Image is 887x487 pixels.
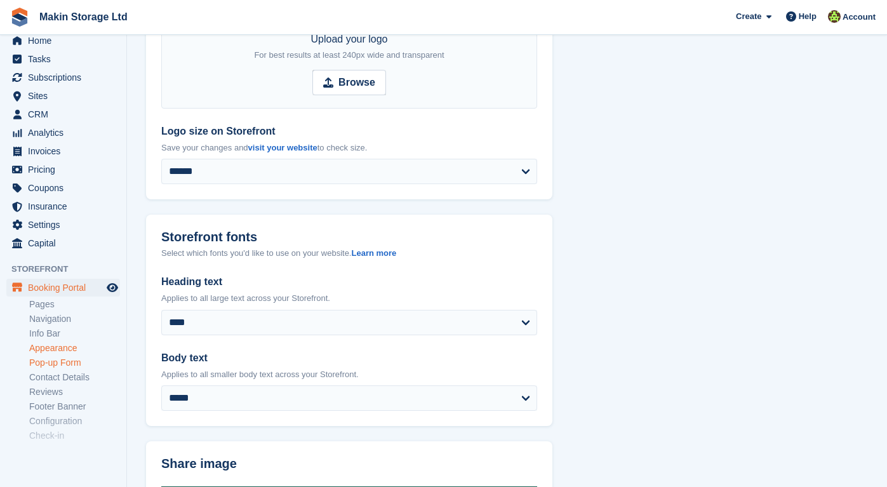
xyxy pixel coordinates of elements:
[6,179,120,197] a: menu
[28,216,104,234] span: Settings
[6,124,120,142] a: menu
[29,371,120,384] a: Contact Details
[29,328,120,340] a: Info Bar
[28,105,104,123] span: CRM
[28,279,104,297] span: Booking Portal
[28,50,104,68] span: Tasks
[254,50,444,60] span: For best results at least 240px wide and transparent
[6,279,120,297] a: menu
[29,430,120,442] a: Check-in
[161,350,537,366] label: Body text
[161,142,537,154] p: Save your changes and to check size.
[29,357,120,369] a: Pop-up Form
[6,69,120,86] a: menu
[6,32,120,50] a: menu
[28,69,104,86] span: Subscriptions
[161,274,537,290] label: Heading text
[843,11,876,23] span: Account
[6,87,120,105] a: menu
[161,247,537,260] div: Select which fonts you'd like to use on your website.
[338,75,375,90] strong: Browse
[28,142,104,160] span: Invoices
[29,313,120,325] a: Navigation
[6,50,120,68] a: menu
[28,179,104,197] span: Coupons
[312,70,386,95] input: Browse
[6,197,120,215] a: menu
[161,368,537,381] p: Applies to all smaller body text across your Storefront.
[6,161,120,178] a: menu
[828,10,841,23] img: Makin Storage Team
[34,6,133,27] a: Makin Storage Ltd
[161,292,537,305] p: Applies to all large text across your Storefront.
[29,298,120,310] a: Pages
[6,234,120,252] a: menu
[105,280,120,295] a: Preview store
[28,234,104,252] span: Capital
[10,8,29,27] img: stora-icon-8386f47178a22dfd0bd8f6a31ec36ba5ce8667c1dd55bd0f319d3a0aa187defe.svg
[161,457,537,471] h2: Share image
[6,105,120,123] a: menu
[28,32,104,50] span: Home
[29,386,120,398] a: Reviews
[736,10,761,23] span: Create
[161,124,537,139] label: Logo size on Storefront
[11,263,126,276] span: Storefront
[799,10,817,23] span: Help
[29,415,120,427] a: Configuration
[351,248,396,258] a: Learn more
[6,142,120,160] a: menu
[161,230,257,244] h2: Storefront fonts
[248,143,317,152] a: visit your website
[28,124,104,142] span: Analytics
[28,161,104,178] span: Pricing
[6,216,120,234] a: menu
[28,197,104,215] span: Insurance
[254,32,444,62] div: Upload your logo
[28,87,104,105] span: Sites
[29,342,120,354] a: Appearance
[29,401,120,413] a: Footer Banner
